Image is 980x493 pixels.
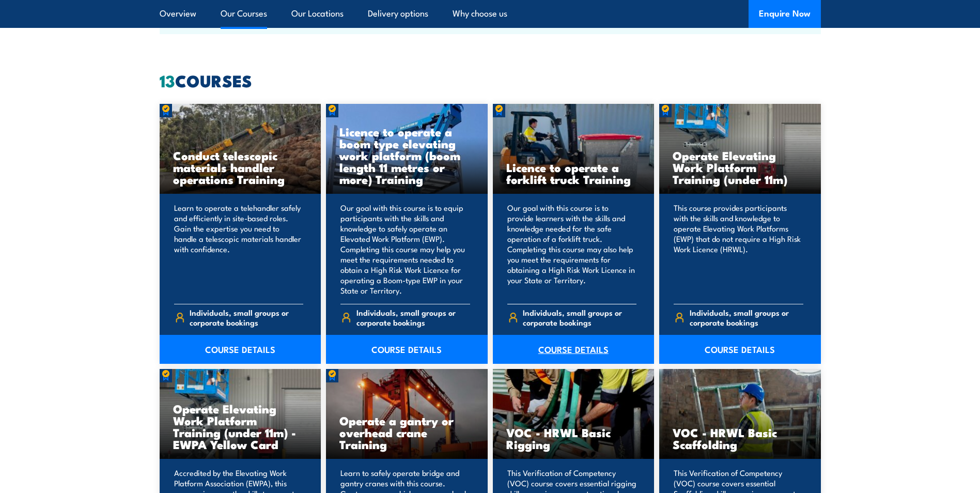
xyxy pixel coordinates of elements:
h3: VOC - HRWL Basic Scaffolding [673,426,807,450]
span: Individuals, small groups or corporate bookings [356,307,470,327]
h3: Conduct telescopic materials handler operations Training [173,149,308,185]
span: Individuals, small groups or corporate bookings [690,307,803,327]
span: Individuals, small groups or corporate bookings [190,307,303,327]
h3: Licence to operate a boom type elevating work platform (boom length 11 metres or more) Training [339,126,474,185]
a: COURSE DETAILS [326,335,488,364]
strong: 13 [160,67,175,93]
h3: Operate Elevating Work Platform Training (under 11m) - EWPA Yellow Card [173,403,308,450]
h3: Licence to operate a forklift truck Training [506,161,641,185]
span: Individuals, small groups or corporate bookings [523,307,636,327]
p: This course provides participants with the skills and knowledge to operate Elevating Work Platfor... [674,203,803,296]
p: Our goal with this course is to equip participants with the skills and knowledge to safely operat... [340,203,470,296]
h3: VOC - HRWL Basic Rigging [506,426,641,450]
a: COURSE DETAILS [160,335,321,364]
a: COURSE DETAILS [659,335,821,364]
h3: Operate Elevating Work Platform Training (under 11m) [673,149,807,185]
p: Learn to operate a telehandler safely and efficiently in site-based roles. Gain the expertise you... [174,203,304,296]
a: COURSE DETAILS [493,335,655,364]
p: Our goal with this course is to provide learners with the skills and knowledge needed for the saf... [507,203,637,296]
h3: Operate a gantry or overhead crane Training [339,414,474,450]
h2: COURSES [160,73,821,87]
